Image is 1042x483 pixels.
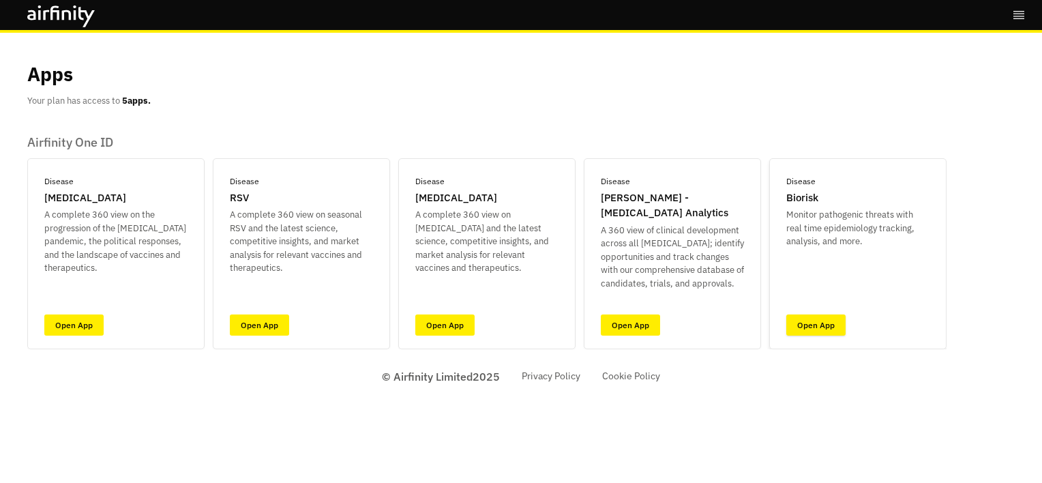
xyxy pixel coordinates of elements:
[786,190,818,206] p: Biorisk
[230,190,249,206] p: RSV
[522,369,580,383] a: Privacy Policy
[601,314,660,336] a: Open App
[602,369,660,383] a: Cookie Policy
[27,94,151,108] p: Your plan has access to
[415,175,445,188] p: Disease
[786,208,929,248] p: Monitor pathogenic threats with real time epidemiology tracking, analysis, and more.
[601,224,744,291] p: A 360 view of clinical development across all [MEDICAL_DATA]; identify opportunities and track ch...
[27,135,947,150] p: Airfinity One ID
[44,175,74,188] p: Disease
[27,60,73,89] p: Apps
[415,190,497,206] p: [MEDICAL_DATA]
[122,95,151,106] b: 5 apps.
[44,190,126,206] p: [MEDICAL_DATA]
[44,208,188,275] p: A complete 360 view on the progression of the [MEDICAL_DATA] pandemic, the political responses, a...
[382,368,500,385] p: © Airfinity Limited 2025
[44,314,104,336] a: Open App
[601,175,630,188] p: Disease
[230,208,373,275] p: A complete 360 view on seasonal RSV and the latest science, competitive insights, and market anal...
[230,175,259,188] p: Disease
[415,208,559,275] p: A complete 360 view on [MEDICAL_DATA] and the latest science, competitive insights, and market an...
[786,314,846,336] a: Open App
[230,314,289,336] a: Open App
[601,190,744,221] p: [PERSON_NAME] - [MEDICAL_DATA] Analytics
[786,175,816,188] p: Disease
[415,314,475,336] a: Open App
